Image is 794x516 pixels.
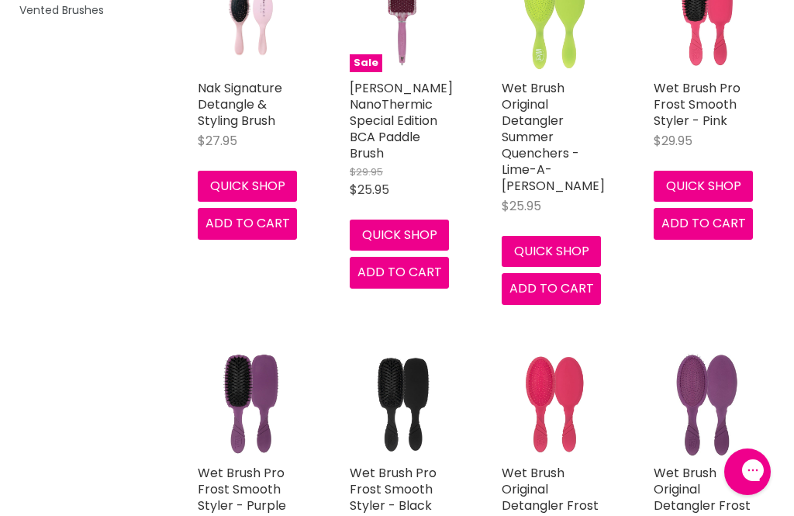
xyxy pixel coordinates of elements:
[661,214,746,232] span: Add to cart
[502,79,605,195] a: Wet Brush Original Detangler Summer Quenchers - Lime-A-[PERSON_NAME]
[654,171,753,202] button: Quick shop
[198,171,297,202] button: Quick shop
[350,54,382,72] span: Sale
[350,220,449,251] button: Quick shop
[502,236,601,267] button: Quick shop
[198,79,282,130] a: Nak Signature Detangle & Styling Brush
[654,79,740,130] a: Wet Brush Pro Frost Smooth Styler - Pink
[205,214,290,232] span: Add to cart
[502,197,541,215] span: $25.95
[198,464,286,514] a: Wet Brush Pro Frost Smooth Styler - Purple
[19,2,104,18] span: Vented Brushes
[350,257,449,288] button: Add to cart
[654,352,759,457] img: Wet Brush Original Detangler Frost - Purple
[198,132,237,150] span: $27.95
[350,181,389,199] span: $25.95
[350,464,437,514] a: Wet Brush Pro Frost Smooth Styler - Black
[654,208,753,239] button: Add to cart
[654,132,692,150] span: $29.95
[350,79,453,162] a: [PERSON_NAME] NanoThermic Special Edition BCA Paddle Brush
[19,2,163,19] a: Vented Brushes
[198,208,297,239] button: Add to cart
[198,352,303,457] img: Wet Brush Pro Frost Smooth Styler - Purple
[502,352,607,457] img: Wet Brush Original Detangler Frost - Pink
[502,273,601,304] button: Add to cart
[350,352,455,457] img: Wet Brush Pro Frost Smooth Styler - Black
[716,443,778,500] iframe: Gorgias live chat messenger
[357,263,442,281] span: Add to cart
[350,164,383,179] span: $29.95
[509,279,594,297] span: Add to cart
